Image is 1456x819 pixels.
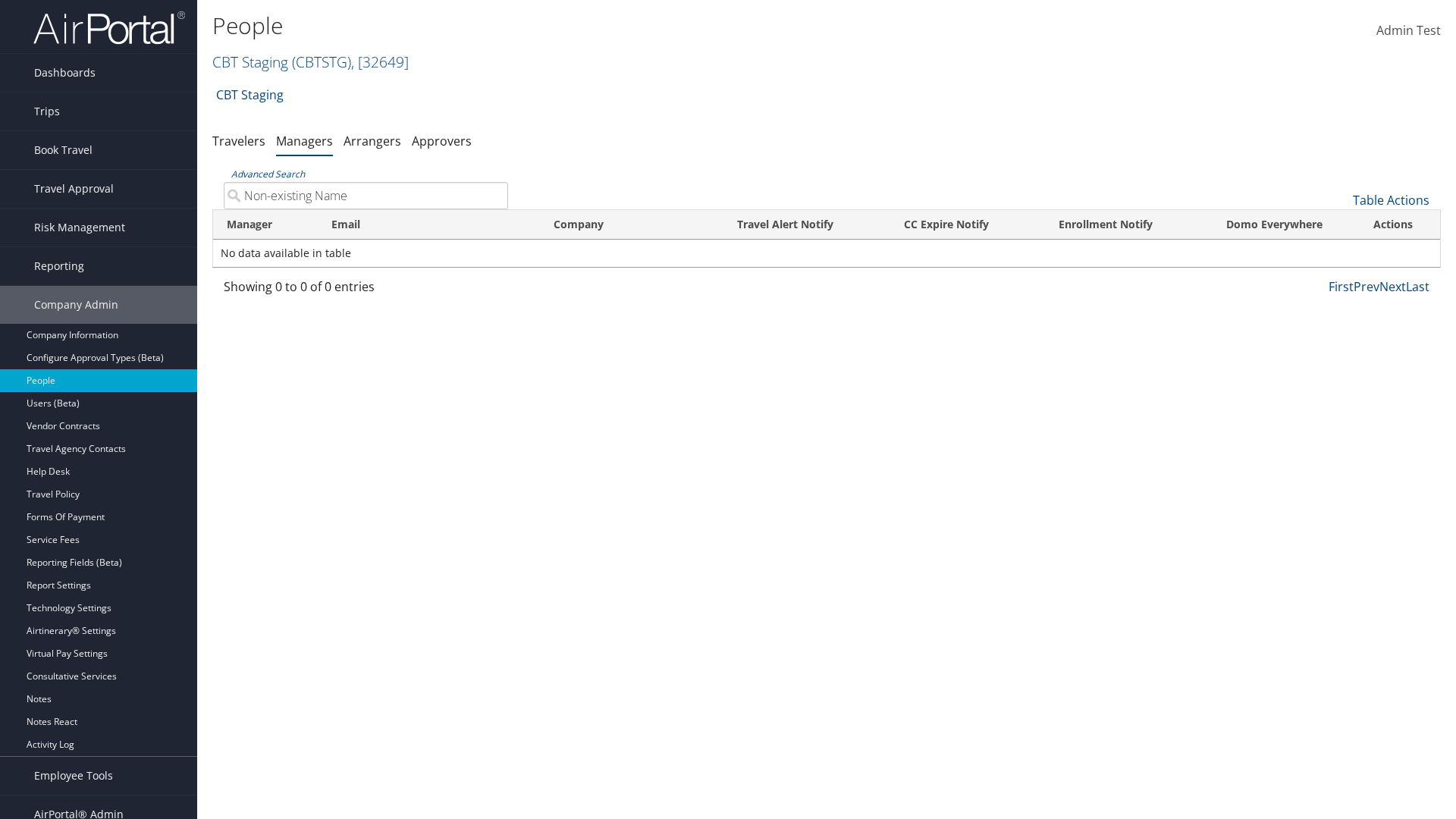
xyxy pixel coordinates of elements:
th: Company: activate to sort column ascending [540,210,700,240]
a: Prev [1354,278,1379,295]
span: Book Travel [34,131,93,169]
span: Employee Tools [34,757,113,795]
span: Travel Approval [34,170,114,208]
a: Approvers [412,133,472,149]
a: First [1329,278,1354,295]
span: Risk Management [34,209,125,246]
div: Showing 0 to 0 of 0 entries [224,278,508,303]
td: No data available in table [213,240,1440,267]
span: Reporting [34,247,84,285]
input: Advanced Search [224,182,508,209]
img: airportal-logo.png [33,10,185,45]
span: Dashboards [34,54,96,92]
th: Domo Everywhere [1189,210,1360,240]
span: ( CBTSTG ) [292,52,351,72]
h1: People [212,10,1031,42]
span: , [ 32649 ] [351,52,409,72]
a: Travelers [212,133,265,149]
th: CC Expire Notify: activate to sort column ascending [871,210,1022,240]
span: Trips [34,93,60,130]
a: Next [1379,278,1406,295]
a: Table Actions [1353,192,1429,209]
a: Admin Test [1376,8,1441,55]
th: Actions [1360,210,1440,240]
span: Company Admin [34,286,118,324]
a: Managers [276,133,333,149]
a: CBT Staging [212,52,409,72]
th: Manager: activate to sort column descending [213,210,318,240]
a: Advanced Search [231,168,305,180]
span: Admin Test [1376,22,1441,39]
th: Email: activate to sort column ascending [318,210,540,240]
a: CBT Staging [216,80,284,110]
th: Enrollment Notify: activate to sort column ascending [1022,210,1189,240]
a: Last [1406,278,1429,295]
th: Travel Alert Notify: activate to sort column ascending [700,210,871,240]
a: Arrangers [344,133,401,149]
